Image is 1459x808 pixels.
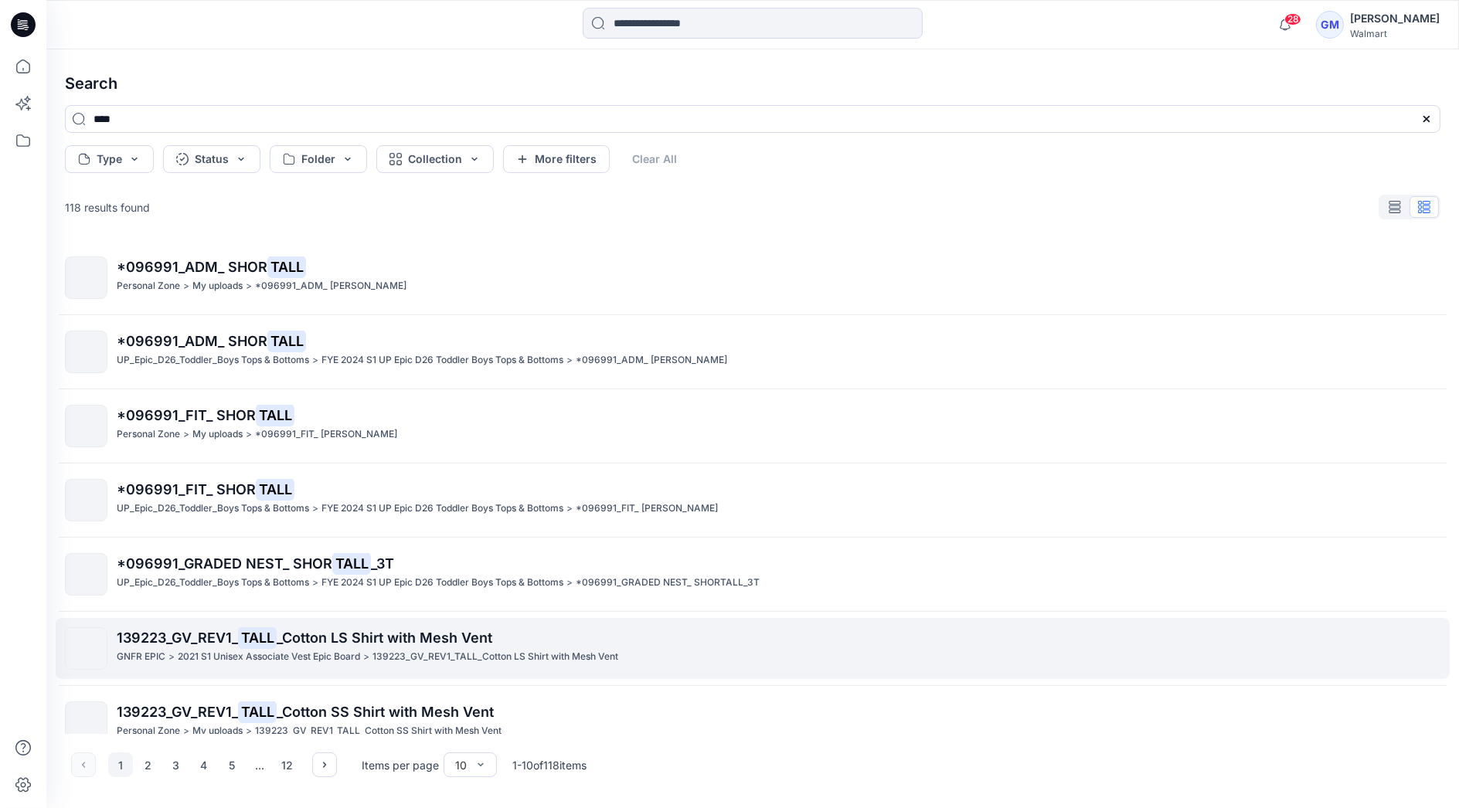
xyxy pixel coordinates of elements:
p: > [566,575,573,591]
span: _3T [371,555,394,572]
div: 10 [455,757,467,773]
p: FYE 2024 S1 UP Epic D26 Toddler Boys Tops & Bottoms [321,352,563,368]
mark: TALL [267,256,306,277]
p: > [183,723,189,739]
p: > [246,723,252,739]
button: More filters [503,145,610,173]
button: 1 [108,752,133,777]
p: UP_Epic_D26_Toddler_Boys Tops & Bottoms [117,352,309,368]
a: *096991_ADM_ SHORTALLUP_Epic_D26_Toddler_Boys Tops & Bottoms>FYE 2024 S1 UP Epic D26 Toddler Boys... [56,321,1450,382]
p: *096991_ADM_ SHORTALL [255,278,406,294]
p: > [246,278,252,294]
a: *096991_ADM_ SHORTALLPersonal Zone>My uploads>*096991_ADM_ [PERSON_NAME] [56,247,1450,308]
p: My uploads [192,723,243,739]
a: 139223_GV_REV1_TALL_Cotton SS Shirt with Mesh VentPersonal Zone>My uploads>139223_GV_REV1_TALL_Co... [56,692,1450,753]
mark: TALL [256,404,294,426]
p: My uploads [192,426,243,443]
span: *096991_ADM_ SHOR [117,259,267,275]
button: 3 [164,752,189,777]
p: FYE 2024 S1 UP Epic D26 Toddler Boys Tops & Bottoms [321,575,563,591]
p: My uploads [192,278,243,294]
p: Personal Zone [117,426,180,443]
mark: TALL [238,626,277,648]
p: 118 results found [65,199,150,216]
p: > [566,352,573,368]
p: 1 - 10 of 118 items [512,757,587,773]
mark: TALL [332,552,371,574]
p: FYE 2024 S1 UP Epic D26 Toddler Boys Tops & Bottoms [321,501,563,517]
p: > [246,426,252,443]
div: Walmart [1350,28,1440,39]
p: > [168,649,175,665]
p: *096991_ADM_ SHORTALL [576,352,727,368]
a: 139223_GV_REV1_TALL_Cotton LS Shirt with Mesh VentGNFR EPIC>2021 S1 Unisex Associate Vest Epic Bo... [56,618,1450,679]
p: > [312,501,318,517]
button: Status [163,145,260,173]
a: *096991_FIT_ SHORTALLPersonal Zone>My uploads>*096991_FIT_ [PERSON_NAME] [56,396,1450,457]
span: 139223_GV_REV1_ [117,630,238,646]
span: 28 [1284,13,1301,25]
p: *096991_FIT_ SHORTALL [255,426,397,443]
p: > [312,575,318,591]
span: *096991_FIT_ SHOR [117,481,256,497]
span: *096991_ADM_ SHOR [117,333,267,349]
div: [PERSON_NAME] [1350,9,1440,28]
p: 2021 S1 Unisex Associate Vest Epic Board [178,649,360,665]
button: 4 [192,752,216,777]
p: > [363,649,369,665]
p: UP_Epic_D26_Toddler_Boys Tops & Bottoms [117,501,309,517]
button: 5 [219,752,244,777]
mark: TALL [238,701,277,722]
button: Type [65,145,154,173]
p: Personal Zone [117,723,180,739]
h4: Search [53,62,1453,105]
p: > [312,352,318,368]
mark: TALL [267,330,306,351]
p: *096991_GRADED NEST_ SHORTALL_3T [576,575,760,591]
button: Collection [376,145,494,173]
p: *096991_FIT_ SHORTALL [576,501,718,517]
p: > [183,278,189,294]
span: _Cotton LS Shirt with Mesh Vent [277,630,492,646]
div: GM [1316,11,1344,39]
p: GNFR EPIC [117,649,165,665]
span: *096991_FIT_ SHOR [117,407,256,423]
div: ... [247,752,272,777]
span: 139223_GV_REV1_ [117,704,238,720]
p: UP_Epic_D26_Toddler_Boys Tops & Bottoms [117,575,309,591]
span: _Cotton SS Shirt with Mesh Vent [277,704,494,720]
button: 2 [136,752,161,777]
p: 139223_GV_REV1_TALL_Cotton SS Shirt with Mesh Vent [255,723,502,739]
p: Personal Zone [117,278,180,294]
mark: TALL [256,478,294,500]
button: 12 [275,752,300,777]
a: *096991_GRADED NEST_ SHORTALL_3TUP_Epic_D26_Toddler_Boys Tops & Bottoms>FYE 2024 S1 UP Epic D26 T... [56,544,1450,605]
p: > [183,426,189,443]
p: > [566,501,573,517]
p: Items per page [362,757,439,773]
a: *096991_FIT_ SHORTALLUP_Epic_D26_Toddler_Boys Tops & Bottoms>FYE 2024 S1 UP Epic D26 Toddler Boys... [56,470,1450,531]
button: Folder [270,145,367,173]
span: *096991_GRADED NEST_ SHOR [117,555,332,572]
p: 139223_GV_REV1_TALL_Cotton LS Shirt with Mesh Vent [372,649,618,665]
